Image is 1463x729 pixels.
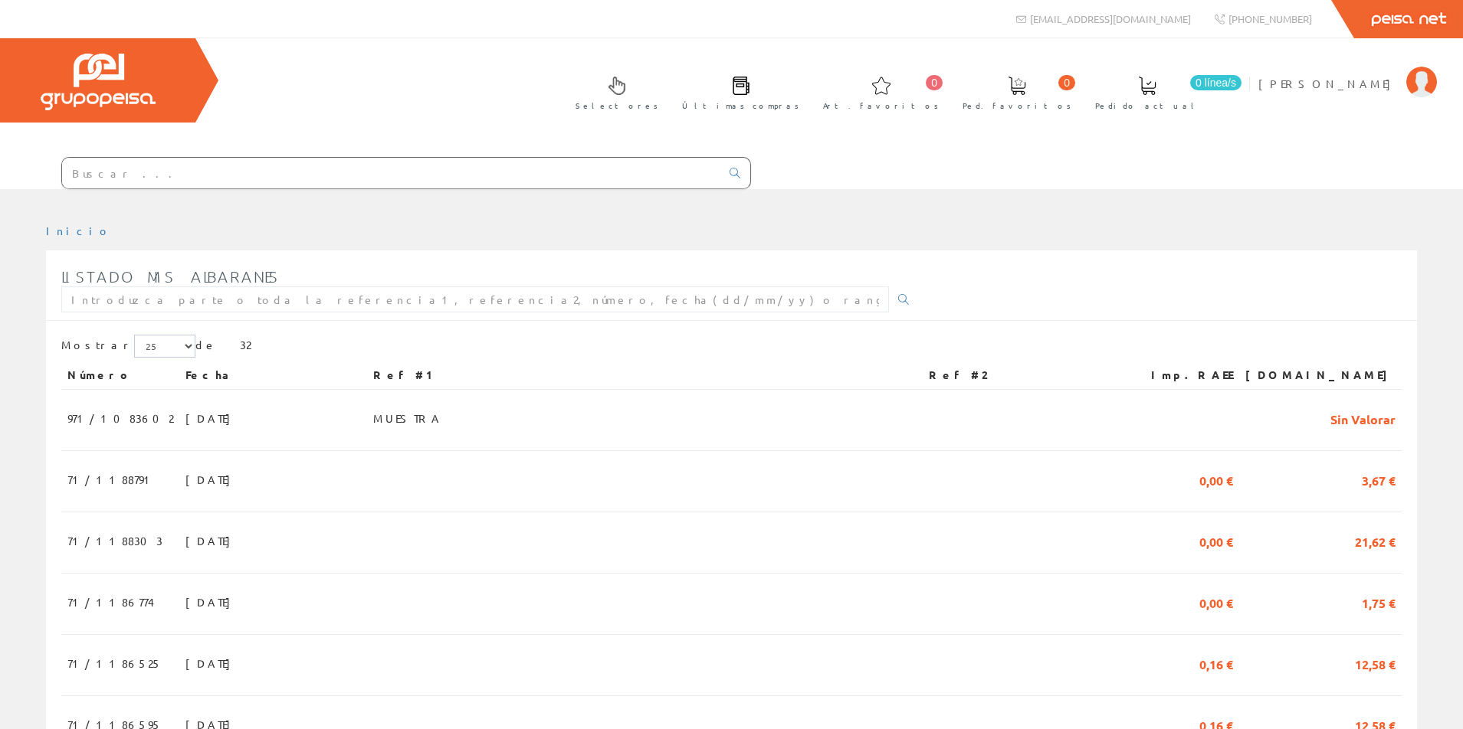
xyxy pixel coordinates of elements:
a: Selectores [560,64,666,119]
th: [DOMAIN_NAME] [1239,361,1402,389]
span: 1,75 € [1362,589,1396,615]
span: Listado mis albaranes [61,267,280,286]
span: Art. favoritos [823,98,939,113]
span: 0,00 € [1199,528,1233,554]
input: Introduzca parte o toda la referencia1, referencia2, número, fecha(dd/mm/yy) o rango de fechas(dd... [61,286,889,312]
span: 21,62 € [1355,528,1396,554]
span: 0 [926,75,943,90]
span: MUESTRA [373,405,442,431]
span: 71/1186525 [67,650,162,676]
span: 3,67 € [1362,466,1396,492]
th: Ref #2 [923,361,1124,389]
span: 0,16 € [1199,650,1233,676]
span: 71/1188791 [67,466,156,492]
span: [PHONE_NUMBER] [1228,12,1312,25]
span: Últimas compras [682,98,799,113]
th: Imp.RAEE [1124,361,1239,389]
span: 12,58 € [1355,650,1396,676]
input: Buscar ... [62,158,720,188]
span: 971/1083602 [67,405,173,431]
span: [DATE] [185,650,238,676]
span: Sin Valorar [1330,405,1396,431]
th: Ref #1 [367,361,923,389]
span: Ped. favoritos [963,98,1071,113]
span: 71/1188303 [67,528,162,554]
select: Mostrar [134,335,195,358]
span: Pedido actual [1095,98,1199,113]
span: [DATE] [185,528,238,554]
a: Últimas compras [667,64,807,119]
div: de 32 [61,335,1402,361]
span: [DATE] [185,405,238,431]
label: Mostrar [61,335,195,358]
img: Grupo Peisa [41,54,156,110]
span: 0 línea/s [1190,75,1242,90]
span: 0 [1058,75,1075,90]
a: Inicio [46,224,111,237]
span: 0,00 € [1199,589,1233,615]
span: [DATE] [185,466,238,492]
span: Selectores [576,98,658,113]
span: 0,00 € [1199,466,1233,492]
span: 71/1186774 [67,589,154,615]
span: [DATE] [185,589,238,615]
th: Número [61,361,179,389]
a: [PERSON_NAME] [1258,64,1437,78]
span: [EMAIL_ADDRESS][DOMAIN_NAME] [1030,12,1191,25]
th: Fecha [179,361,367,389]
span: [PERSON_NAME] [1258,76,1399,91]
